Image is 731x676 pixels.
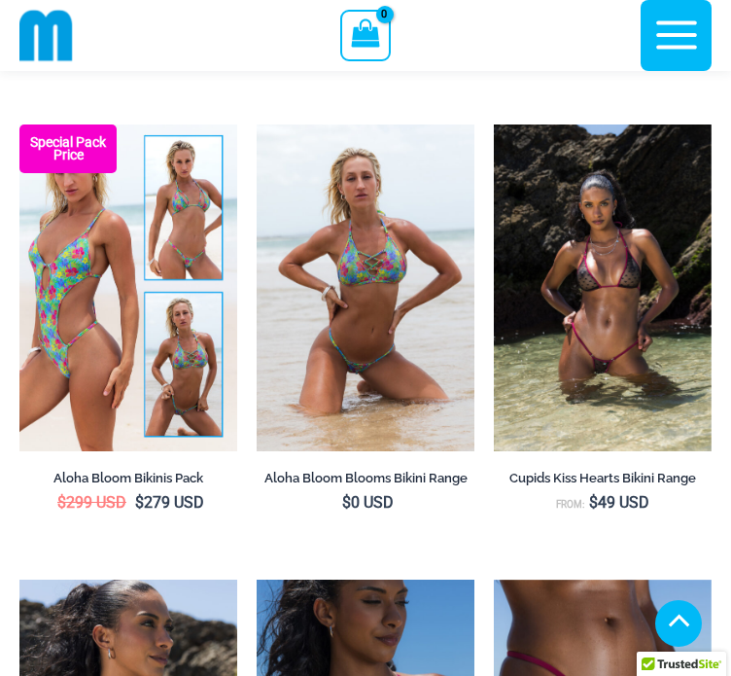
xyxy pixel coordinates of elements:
bdi: 279 USD [135,493,204,512]
span: $ [135,493,144,512]
bdi: 0 USD [342,493,394,512]
h2: Aloha Bloom Bikinis Pack [19,470,237,486]
a: Cupids Kiss Hearts 312 Tri Top 456 Micro 06Cupids Kiss Hearts 312 Tri Top 456 Micro 09Cupids Kiss... [494,125,712,451]
h2: Cupids Kiss Hearts Bikini Range [494,470,712,486]
span: From: [556,499,584,510]
img: aloha Bikini Pack [19,125,237,451]
span: $ [57,493,66,512]
span: $ [589,493,598,512]
a: Aloha Bloom Bikinis Pack [19,470,237,493]
h2: Aloha Bloom Blooms Bikini Range [257,470,474,486]
a: aloha Bikini Pack Aloha Bloom Blooms 305 Tri Top 445 Thong Bottom 06Aloha Bloom Blooms 305 Tri To... [19,125,237,451]
img: Cupids Kiss Hearts 312 Tri Top 456 Micro 06 [494,125,712,451]
img: cropped mm emblem [19,9,73,62]
a: Aloha Bloom Blooms Bikini Range [257,470,474,493]
a: Aloha Bloom Blooms 354 Halter 445 Thong Bottom 06Aloha Bloom Blooms 354 Halter 212 Cheeky Bottom ... [257,125,474,451]
b: Special Pack Price [19,136,117,161]
a: View Shopping Cart, empty [340,10,390,60]
img: Aloha Bloom Blooms 354 Halter 445 Thong Bottom 06 [257,125,474,451]
a: Cupids Kiss Hearts Bikini Range [494,470,712,493]
bdi: 299 USD [57,493,126,512]
bdi: 49 USD [589,493,649,512]
span: $ [342,493,351,512]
